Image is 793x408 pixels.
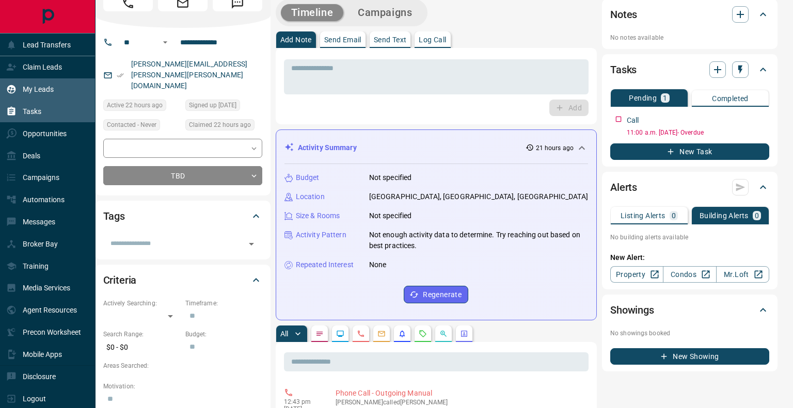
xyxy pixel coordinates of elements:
button: Open [244,237,259,251]
h2: Showings [610,302,654,318]
p: New Alert: [610,252,769,263]
p: Add Note [280,36,312,43]
a: Mr.Loft [716,266,769,283]
button: Regenerate [404,286,468,303]
p: Phone Call - Outgoing Manual [336,388,584,399]
p: $0 - $0 [103,339,180,356]
div: Notes [610,2,769,27]
button: Campaigns [347,4,422,21]
p: [PERSON_NAME] called [PERSON_NAME] [336,399,584,406]
p: Search Range: [103,330,180,339]
svg: Calls [357,330,365,338]
p: Call [627,115,639,126]
p: 11:00 a.m. [DATE] - Overdue [627,128,769,137]
svg: Requests [419,330,427,338]
p: None [369,259,387,270]
p: 21 hours ago [536,143,574,153]
p: Send Email [324,36,361,43]
p: No showings booked [610,329,769,338]
p: 0 [755,212,759,219]
svg: Notes [315,330,324,338]
div: Criteria [103,268,262,292]
p: Not enough activity data to determine. Try reaching out based on best practices. [369,230,588,251]
div: Tags [103,204,262,229]
h2: Notes [610,6,637,23]
p: Pending [629,94,657,102]
button: New Showing [610,348,769,365]
svg: Opportunities [439,330,448,338]
svg: Emails [377,330,386,338]
h2: Tags [103,208,125,224]
h2: Tasks [610,61,637,78]
p: Log Call [419,36,446,43]
h2: Alerts [610,179,637,195]
span: Claimed 22 hours ago [189,120,251,130]
p: Timeframe: [185,299,262,308]
div: Tasks [610,57,769,82]
p: Budget: [185,330,262,339]
button: Timeline [281,4,344,21]
span: Active 22 hours ago [107,100,163,110]
p: Building Alerts [700,212,749,219]
p: [GEOGRAPHIC_DATA], [GEOGRAPHIC_DATA], [GEOGRAPHIC_DATA] [369,191,588,202]
p: No building alerts available [610,233,769,242]
p: Size & Rooms [296,210,340,221]
p: Motivation: [103,382,262,391]
p: Activity Summary [298,142,357,153]
p: Completed [712,95,749,102]
div: Activity Summary21 hours ago [284,138,588,157]
p: 0 [672,212,676,219]
p: Actively Searching: [103,299,180,308]
p: All [280,330,289,337]
svg: Lead Browsing Activity [336,330,344,338]
p: Areas Searched: [103,361,262,370]
h2: Criteria [103,272,137,288]
p: Budget [296,172,320,183]
p: Send Text [374,36,407,43]
a: [PERSON_NAME][EMAIL_ADDRESS][PERSON_NAME][PERSON_NAME][DOMAIN_NAME] [131,60,248,90]
p: Location [296,191,325,202]
div: Wed Sep 03 2025 [185,100,262,114]
p: Activity Pattern [296,230,346,240]
a: Condos [663,266,716,283]
p: Not specified [369,210,412,221]
svg: Agent Actions [460,330,468,338]
div: TBD [103,166,262,185]
p: No notes available [610,33,769,42]
span: Contacted - Never [107,120,156,130]
div: Sun Sep 14 2025 [185,119,262,134]
div: Showings [610,298,769,322]
p: Not specified [369,172,412,183]
button: New Task [610,143,769,160]
button: Open [159,36,171,48]
svg: Listing Alerts [398,330,406,338]
p: Repeated Interest [296,259,354,270]
div: Alerts [610,175,769,200]
a: Property [610,266,663,283]
svg: Email Verified [117,72,124,79]
span: Signed up [DATE] [189,100,236,110]
p: 12:43 pm [284,398,320,405]
div: Sun Sep 14 2025 [103,100,180,114]
p: 1 [663,94,667,102]
p: Listing Alerts [621,212,665,219]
